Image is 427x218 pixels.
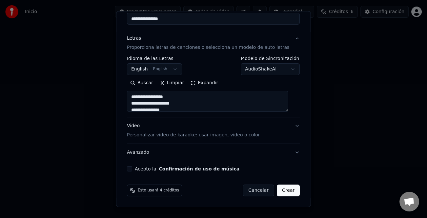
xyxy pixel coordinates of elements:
[127,56,182,61] label: Idioma de las Letras
[127,132,260,138] p: Personalizar video de karaoke: usar imagen, video o color
[127,78,156,88] button: Buscar
[127,144,300,161] button: Avanzado
[127,117,300,144] button: VideoPersonalizar video de karaoke: usar imagen, video o color
[156,78,187,88] button: Limpiar
[127,44,289,51] p: Proporciona letras de canciones o selecciona un modelo de auto letras
[127,30,300,56] button: LetrasProporciona letras de canciones o selecciona un modelo de auto letras
[188,78,222,88] button: Expandir
[277,185,300,196] button: Crear
[243,185,274,196] button: Cancelar
[127,35,141,42] div: Letras
[135,167,239,171] label: Acepto la
[138,188,179,193] span: Esto usará 4 créditos
[127,123,260,138] div: Video
[159,167,240,171] button: Acepto la
[127,56,300,117] div: LetrasProporciona letras de canciones o selecciona un modelo de auto letras
[241,56,300,61] label: Modelo de Sincronización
